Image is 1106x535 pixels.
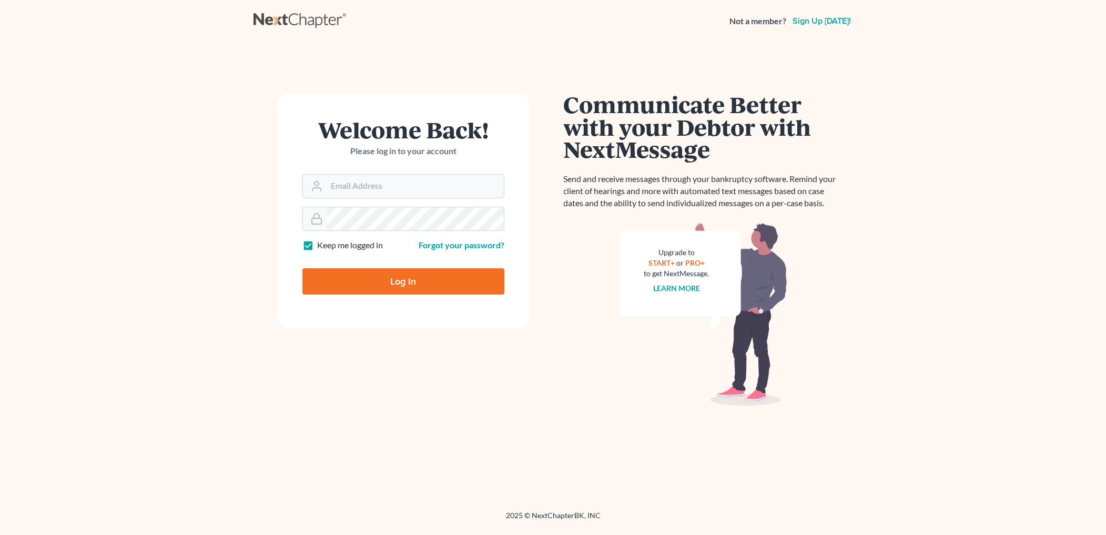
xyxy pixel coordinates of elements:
[644,268,709,279] div: to get NextMessage.
[685,258,705,267] a: PRO+
[327,175,504,198] input: Email Address
[302,268,504,295] input: Log In
[653,284,700,292] a: Learn more
[419,240,504,250] a: Forgot your password?
[619,222,787,406] img: nextmessage_bg-59042aed3d76b12b5cd301f8e5b87938c9018125f34e5fa2b7a6b67550977c72.svg
[676,258,684,267] span: or
[790,17,853,25] a: Sign up [DATE]!
[302,145,504,157] p: Please log in to your account
[317,239,383,251] label: Keep me logged in
[729,15,786,27] strong: Not a member?
[253,510,853,529] div: 2025 © NextChapterBK, INC
[302,118,504,141] h1: Welcome Back!
[564,173,843,209] p: Send and receive messages through your bankruptcy software. Remind your client of hearings and mo...
[644,247,709,258] div: Upgrade to
[648,258,675,267] a: START+
[564,93,843,160] h1: Communicate Better with your Debtor with NextMessage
